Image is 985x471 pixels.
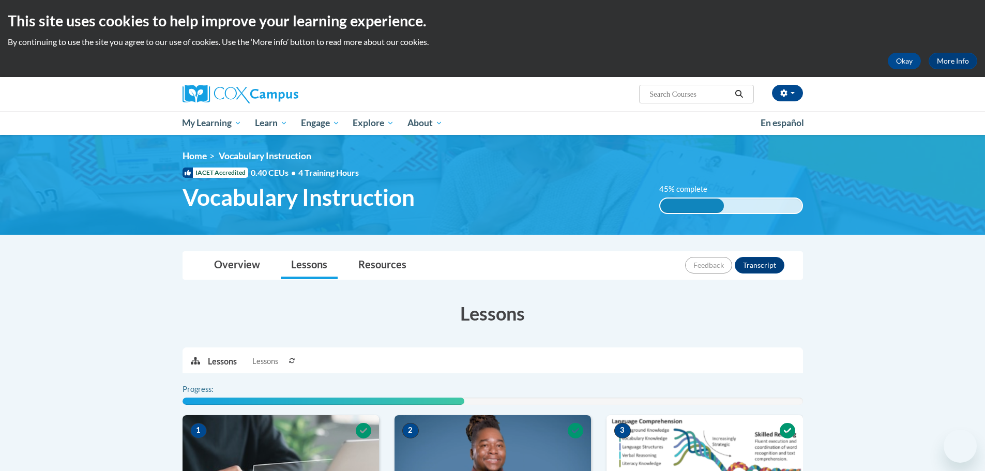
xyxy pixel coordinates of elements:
span: En español [761,117,804,128]
a: Cox Campus [183,85,379,103]
span: Vocabulary Instruction [219,150,311,161]
a: My Learning [176,111,249,135]
button: Account Settings [772,85,803,101]
h2: This site uses cookies to help improve your learning experience. [8,10,977,31]
iframe: Button to launch messaging window [944,430,977,463]
a: Engage [294,111,346,135]
span: Lessons [252,356,278,367]
span: About [407,117,443,129]
button: Okay [888,53,921,69]
a: Overview [204,252,270,279]
button: Search [731,88,747,100]
span: Explore [353,117,394,129]
a: Resources [348,252,417,279]
p: By continuing to use the site you agree to our use of cookies. Use the ‘More info’ button to read... [8,36,977,48]
a: Home [183,150,207,161]
div: 45% complete [660,199,724,213]
button: Feedback [685,257,732,274]
span: Vocabulary Instruction [183,184,415,211]
button: Transcript [735,257,784,274]
span: 2 [402,423,419,438]
span: • [291,168,296,177]
div: Main menu [167,111,819,135]
a: Lessons [281,252,338,279]
span: Engage [301,117,340,129]
p: Lessons [208,356,237,367]
span: 4 Training Hours [298,168,359,177]
span: My Learning [182,117,241,129]
a: En español [754,112,811,134]
a: Learn [248,111,294,135]
a: About [401,111,449,135]
h3: Lessons [183,300,803,326]
input: Search Courses [648,88,731,100]
span: IACET Accredited [183,168,248,178]
img: Cox Campus [183,85,298,103]
a: Explore [346,111,401,135]
a: More Info [929,53,977,69]
span: 0.40 CEUs [251,167,298,178]
label: 45% complete [659,184,719,195]
label: Progress: [183,384,242,395]
span: Learn [255,117,287,129]
span: 1 [190,423,207,438]
span: 3 [614,423,631,438]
